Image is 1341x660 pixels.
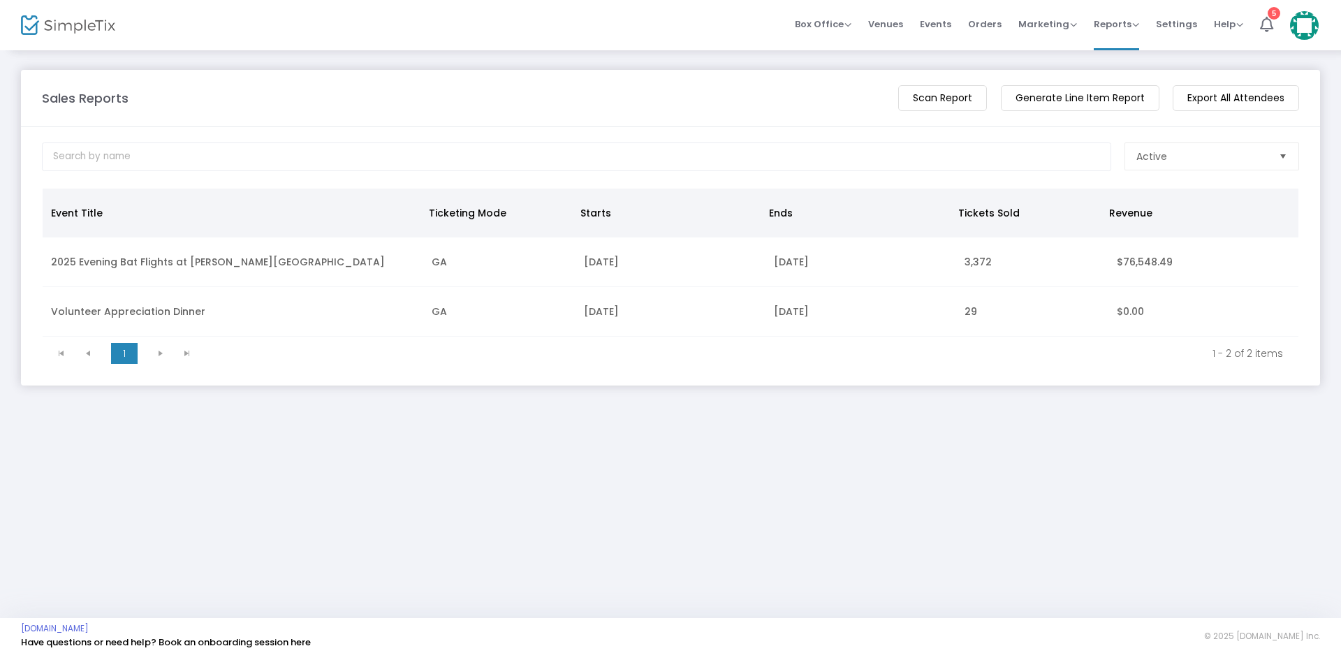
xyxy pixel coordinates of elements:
[765,287,955,337] td: [DATE]
[572,189,761,237] th: Starts
[43,189,1298,337] div: Data table
[21,636,311,649] a: Have questions or need help? Book an onboarding session here
[1273,143,1293,170] button: Select
[1173,85,1299,111] m-button: Export All Attendees
[42,89,129,108] m-panel-title: Sales Reports
[43,189,420,237] th: Event Title
[765,237,955,287] td: [DATE]
[423,287,576,337] td: GA
[111,343,138,364] span: Page 1
[43,287,423,337] td: Volunteer Appreciation Dinner
[1214,17,1243,31] span: Help
[1136,149,1167,163] span: Active
[795,17,851,31] span: Box Office
[42,142,1111,171] input: Search by name
[1268,7,1280,20] div: 5
[1018,17,1077,31] span: Marketing
[576,287,765,337] td: [DATE]
[1108,237,1298,287] td: $76,548.49
[21,623,89,634] a: [DOMAIN_NAME]
[898,85,987,111] m-button: Scan Report
[423,237,576,287] td: GA
[1094,17,1139,31] span: Reports
[210,346,1283,360] kendo-pager-info: 1 - 2 of 2 items
[420,189,571,237] th: Ticketing Mode
[576,237,765,287] td: [DATE]
[1156,6,1197,42] span: Settings
[1109,206,1152,220] span: Revenue
[956,287,1108,337] td: 29
[1001,85,1159,111] m-button: Generate Line Item Report
[968,6,1002,42] span: Orders
[868,6,903,42] span: Venues
[956,237,1108,287] td: 3,372
[1108,287,1298,337] td: $0.00
[761,189,950,237] th: Ends
[43,237,423,287] td: 2025 Evening Bat Flights at [PERSON_NAME][GEOGRAPHIC_DATA]
[950,189,1101,237] th: Tickets Sold
[920,6,951,42] span: Events
[1204,631,1320,642] span: © 2025 [DOMAIN_NAME] Inc.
